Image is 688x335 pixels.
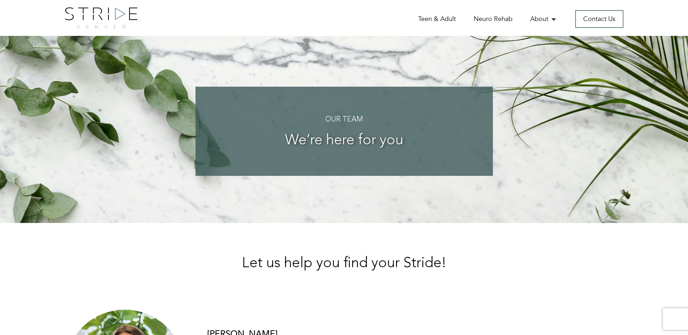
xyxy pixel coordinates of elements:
[474,15,512,24] a: Neuro Rehab
[65,256,623,272] h2: Let us help you find your Stride!
[210,133,478,149] h3: We’re here for you
[530,15,557,24] a: About
[575,10,623,28] a: Contact Us
[210,116,478,124] h4: Our Team
[418,15,456,24] a: Teen & Adult
[65,7,137,29] img: logo.png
